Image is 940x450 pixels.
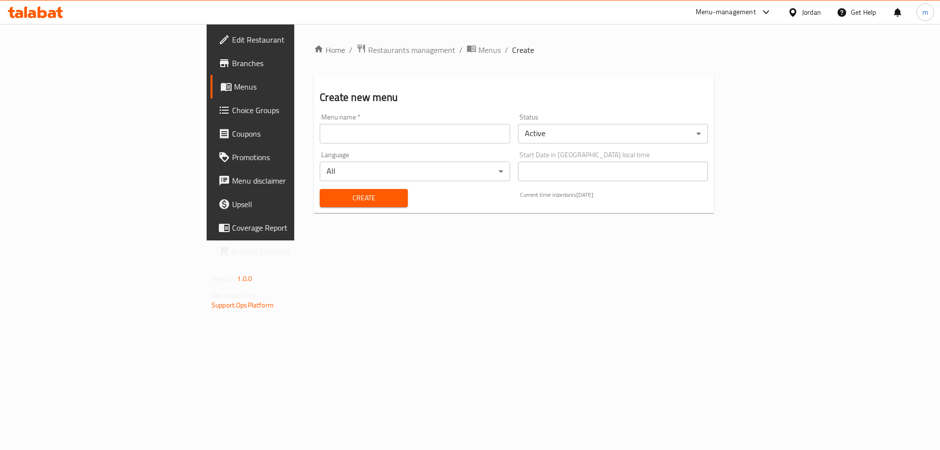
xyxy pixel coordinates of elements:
a: Restaurants management [356,44,455,56]
span: Create [328,192,400,204]
button: Create [320,189,408,207]
a: Edit Restaurant [211,28,364,51]
a: Upsell [211,192,364,216]
a: Menus [211,75,364,98]
span: 1.0.0 [237,272,252,285]
span: m [922,7,928,18]
span: Restaurants management [368,44,455,56]
span: Menus [234,81,356,93]
nav: breadcrumb [314,44,714,56]
a: Promotions [211,145,364,169]
a: Branches [211,51,364,75]
span: Menus [478,44,501,56]
input: Please enter Menu name [320,124,510,143]
p: Current time in Jordan is [DATE] [520,190,708,199]
a: Choice Groups [211,98,364,122]
a: Support.OpsPlatform [211,299,274,311]
span: Branches [232,57,356,69]
span: Menu disclaimer [232,175,356,187]
span: Coverage Report [232,222,356,234]
div: Menu-management [696,6,756,18]
a: Coupons [211,122,364,145]
a: Menu disclaimer [211,169,364,192]
h2: Create new menu [320,90,708,105]
span: Version: [211,272,235,285]
span: Choice Groups [232,104,356,116]
span: Create [512,44,534,56]
span: Edit Restaurant [232,34,356,46]
a: Menus [467,44,501,56]
span: Promotions [232,151,356,163]
a: Grocery Checklist [211,239,364,263]
span: Grocery Checklist [232,245,356,257]
span: Coupons [232,128,356,140]
div: Jordan [802,7,821,18]
div: All [320,162,510,181]
a: Coverage Report [211,216,364,239]
li: / [459,44,463,56]
li: / [505,44,508,56]
span: Upsell [232,198,356,210]
div: Active [518,124,708,143]
span: Get support on: [211,289,257,302]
